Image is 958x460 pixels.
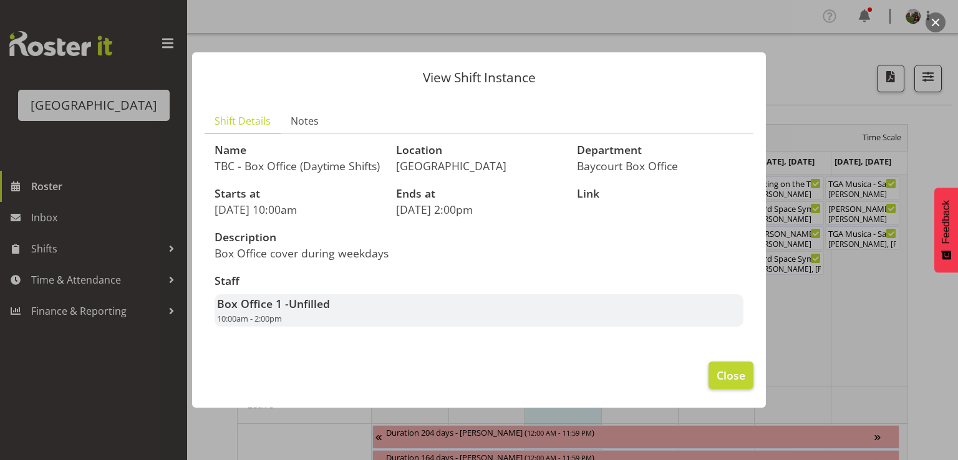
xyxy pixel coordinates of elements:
[934,188,958,272] button: Feedback - Show survey
[215,159,381,173] p: TBC - Box Office (Daytime Shifts)
[577,159,743,173] p: Baycourt Box Office
[215,231,472,244] h3: Description
[577,188,743,200] h3: Link
[396,203,563,216] p: [DATE] 2:00pm
[217,313,282,324] span: 10:00am - 2:00pm
[717,367,745,383] span: Close
[215,113,271,128] span: Shift Details
[396,188,563,200] h3: Ends at
[941,200,952,244] span: Feedback
[215,188,381,200] h3: Starts at
[215,275,743,287] h3: Staff
[291,113,319,128] span: Notes
[215,246,472,260] p: Box Office cover during weekdays
[396,144,563,156] h3: Location
[205,71,753,84] p: View Shift Instance
[709,362,753,389] button: Close
[396,159,563,173] p: [GEOGRAPHIC_DATA]
[289,296,330,311] span: Unfilled
[577,144,743,156] h3: Department
[217,296,330,311] strong: Box Office 1 -
[215,144,381,156] h3: Name
[215,203,381,216] p: [DATE] 10:00am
